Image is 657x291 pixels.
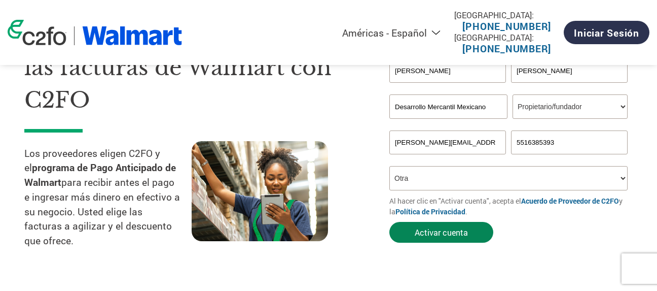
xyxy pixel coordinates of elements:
[564,21,649,44] a: Iniciar sesión
[389,222,493,243] button: Activar cuenta
[82,26,182,45] img: Walmart
[511,84,628,90] div: Invalid last name or last name is too long
[389,84,506,90] div: Invalid first name or first name is too long
[511,59,628,83] input: Apellido*
[192,141,328,241] img: supply chain worker
[454,10,559,20] div: [GEOGRAPHIC_DATA]:
[454,32,559,43] div: [GEOGRAPHIC_DATA]:
[389,59,506,83] input: Nombre*
[389,131,506,154] input: Invalid Email format
[513,94,628,119] select: Title/Role
[389,120,628,126] div: Invalid company name or company name is too long
[521,196,619,206] a: Acuerdo de Proveedor de C2FO
[462,20,551,33] a: [PHONE_NUMBER]
[389,94,507,119] input: Nombre de su compañía*
[8,20,66,45] img: c2fo logo
[511,131,628,154] input: Teléfono*
[462,42,551,55] a: [PHONE_NUMBER]
[24,161,176,188] strong: programa de Pago Anticipado de Walmart
[24,146,192,249] p: Los proveedores eligen C2FO y el para recibir antes el pago e ingresar más dinero en efectivo a s...
[389,155,506,162] div: Inavlid Email Address
[511,155,628,162] div: Inavlid Phone Number
[389,196,633,217] p: Al hacer clic en "Activar cuenta", acepta el y la .
[395,207,465,216] a: Política de Privacidad
[24,18,359,117] h1: Obtenga pagos anticipados de las facturas de Walmart con C2FO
